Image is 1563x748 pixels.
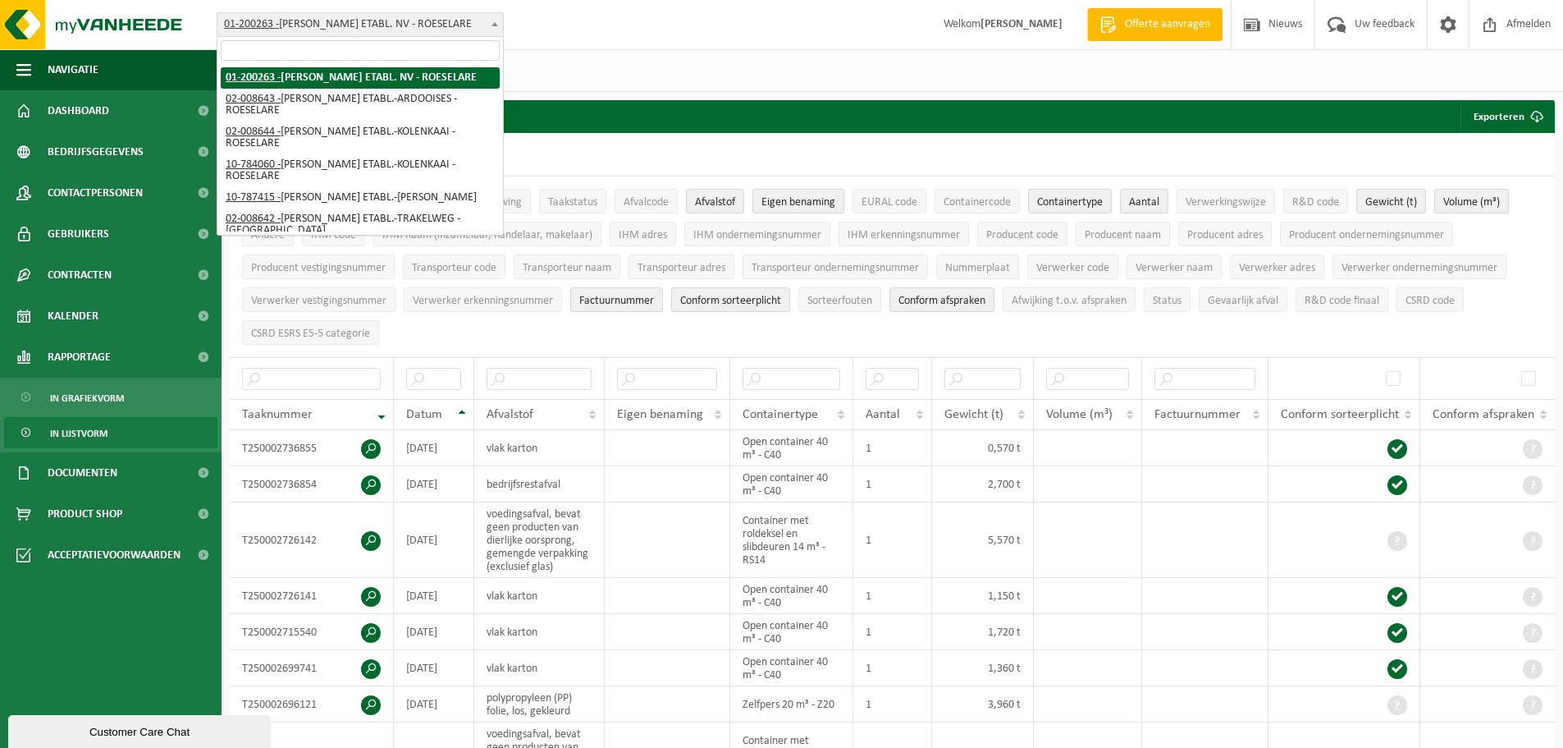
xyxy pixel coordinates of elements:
[932,430,1034,466] td: 0,570 t
[686,189,744,213] button: AfvalstofAfvalstof: Activate to sort
[1136,262,1213,274] span: Verwerker naam
[980,18,1063,30] strong: [PERSON_NAME]
[1144,287,1191,312] button: StatusStatus: Activate to sort
[932,614,1034,650] td: 1,720 t
[1037,196,1103,209] span: Containertype
[932,578,1034,614] td: 1,150 t
[217,12,504,37] span: 01-200263 - SOUBRY JOSEPH ETABL. NV - ROESELARE
[671,287,790,312] button: Conform sorteerplicht : Activate to sort
[1186,196,1266,209] span: Verwerkingswijze
[48,90,109,131] span: Dashboard
[1292,196,1339,209] span: R&D code
[743,408,818,421] span: Containertype
[230,614,394,650] td: T250002715540
[226,158,281,171] tcxspan: Call 10-784060 - via 3CX
[1208,295,1278,307] span: Gevaarlijk afval
[406,408,442,421] span: Datum
[615,189,678,213] button: AfvalcodeAfvalcode: Activate to sort
[1396,287,1464,312] button: CSRD codeCSRD code: Activate to sort
[50,383,124,414] span: In grafiekvorm
[624,196,669,209] span: Afvalcode
[48,49,98,90] span: Navigatie
[230,686,394,723] td: T250002696121
[48,172,143,213] span: Contactpersonen
[944,196,1011,209] span: Containercode
[1120,189,1168,213] button: AantalAantal: Activate to sort
[848,229,960,241] span: IHM erkenningsnummer
[474,466,604,502] td: bedrijfsrestafval
[570,287,663,312] button: FactuurnummerFactuurnummer: Activate to sort
[579,295,654,307] span: Factuurnummer
[1289,229,1444,241] span: Producent ondernemingsnummer
[1012,295,1127,307] span: Afwijking t.o.v. afspraken
[548,196,597,209] span: Taakstatus
[1443,196,1500,209] span: Volume (m³)
[986,229,1058,241] span: Producent code
[226,71,281,84] tcxspan: Call 01-200263 - via 3CX
[1239,262,1315,274] span: Verwerker adres
[936,255,1019,279] button: NummerplaatNummerplaat: Activate to sort
[394,430,474,466] td: [DATE]
[693,229,821,241] span: IHM ondernemingsnummer
[242,255,395,279] button: Producent vestigingsnummerProducent vestigingsnummer: Activate to sort
[1199,287,1287,312] button: Gevaarlijk afval : Activate to sort
[403,255,505,279] button: Transporteur codeTransporteur code: Activate to sort
[394,502,474,578] td: [DATE]
[730,578,854,614] td: Open container 40 m³ - C40
[752,189,844,213] button: Eigen benamingEigen benaming: Activate to sort
[1129,196,1159,209] span: Aantal
[242,408,313,421] span: Taaknummer
[48,213,109,255] span: Gebruikers
[230,650,394,686] td: T250002699741
[932,686,1034,723] td: 3,960 t
[730,650,854,686] td: Open container 40 m³ - C40
[474,430,604,466] td: vlak karton
[853,430,932,466] td: 1
[853,502,932,578] td: 1
[48,255,112,296] span: Contracten
[221,67,500,89] li: [PERSON_NAME] ETABL. NV - ROESELARE
[221,122,500,154] li: [PERSON_NAME] ETABL.-KOLENKAAI - ROESELARE
[394,650,474,686] td: [DATE]
[48,131,144,172] span: Bedrijfsgegevens
[680,295,781,307] span: Conform sorteerplicht
[1076,222,1170,246] button: Producent naamProducent naam: Activate to sort
[852,189,926,213] button: EURAL codeEURAL code: Activate to sort
[474,686,604,723] td: polypropyleen (PP) folie, los, gekleurd
[853,466,932,502] td: 1
[1460,100,1553,133] button: Exporteren
[684,222,830,246] button: IHM ondernemingsnummerIHM ondernemingsnummer: Activate to sort
[251,328,370,340] span: CSRD ESRS E5-5 categorie
[619,229,667,241] span: IHM adres
[889,287,994,312] button: Conform afspraken : Activate to sort
[4,417,217,448] a: In lijstvorm
[224,18,279,30] tcxspan: Call 01-200263 - via 3CX
[730,430,854,466] td: Open container 40 m³ - C40
[730,466,854,502] td: Open container 40 m³ - C40
[226,191,281,204] tcxspan: Call 10-787415 - via 3CX
[230,502,394,578] td: T250002726142
[1296,287,1388,312] button: R&D code finaalR&amp;D code finaal: Activate to sort
[752,262,919,274] span: Transporteur ondernemingsnummer
[8,712,274,748] iframe: chat widget
[1281,408,1399,421] span: Conform sorteerplicht
[1027,255,1118,279] button: Verwerker codeVerwerker code: Activate to sort
[944,408,1003,421] span: Gewicht (t)
[221,187,500,209] li: [PERSON_NAME] ETABL.-[PERSON_NAME]
[251,295,386,307] span: Verwerker vestigingsnummer
[226,213,281,225] tcxspan: Call 02-008642 - via 3CX
[217,13,503,36] span: 01-200263 - SOUBRY JOSEPH ETABL. NV - ROESELARE
[230,578,394,614] td: T250002726141
[935,189,1020,213] button: ContainercodeContainercode: Activate to sort
[412,262,496,274] span: Transporteur code
[221,89,500,122] li: [PERSON_NAME] ETABL.-ARDOOISES - ROESELARE
[839,222,969,246] button: IHM erkenningsnummerIHM erkenningsnummer: Activate to sort
[1087,8,1223,41] a: Offerte aanvragen
[394,686,474,723] td: [DATE]
[898,295,985,307] span: Conform afspraken
[853,650,932,686] td: 1
[1127,255,1222,279] button: Verwerker naamVerwerker naam: Activate to sort
[48,535,181,576] span: Acceptatievoorwaarden
[853,614,932,650] td: 1
[1036,262,1109,274] span: Verwerker code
